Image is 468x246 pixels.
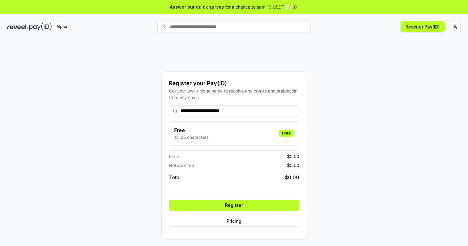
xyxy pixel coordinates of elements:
[285,174,299,181] span: $ 0.00
[169,88,299,100] div: Get your own unique name to receive any crypto and stablecoin, from any chain
[287,162,299,168] span: $ 0.00
[174,127,209,134] h3: Free
[169,200,299,211] button: Register
[169,174,181,181] span: Total
[7,23,28,31] img: reveel_dark
[287,153,299,160] span: $ 0.00
[53,23,70,31] div: Alpha
[279,130,294,137] div: Free
[169,79,299,88] div: Register your Pay(ID)
[169,162,194,168] span: Network fee
[174,134,209,140] p: 13-25 characters
[170,4,224,10] span: Answer our quick survey
[225,4,291,10] span: for a chance to earn 10 USDT 📝
[29,23,52,31] img: pay_id
[169,153,179,160] span: Price
[169,216,299,227] button: Pricing
[401,21,445,32] button: Register Pay(ID)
